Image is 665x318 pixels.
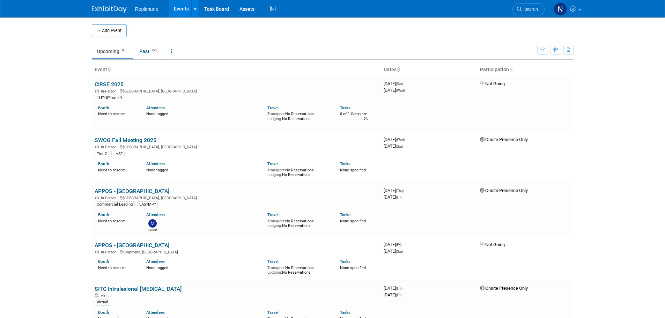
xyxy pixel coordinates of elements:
[267,264,330,275] div: No Reservations No Reservations
[267,117,282,121] span: Lodging:
[340,310,350,315] a: Tasks
[107,67,111,72] a: Sort by Event Name
[95,88,378,94] div: [GEOGRAPHIC_DATA], [GEOGRAPHIC_DATA]
[267,259,279,264] a: Travel
[509,67,512,72] a: Sort by Participation Type
[92,24,127,37] button: Add Event
[95,250,99,253] img: In-Person Event
[267,270,282,275] span: Lodging:
[480,81,505,86] span: Not Going
[384,249,403,254] span: [DATE]
[384,88,405,93] span: [DATE]
[134,45,164,58] a: Past225
[267,217,330,228] div: No Reservations No Reservations
[340,105,350,110] a: Tasks
[396,138,405,142] span: (Wed)
[364,117,368,126] td: 0%
[146,105,165,110] a: Attendees
[146,259,165,264] a: Attendees
[95,144,378,149] div: [GEOGRAPHIC_DATA], [GEOGRAPHIC_DATA]
[267,266,285,270] span: Transport:
[480,242,505,247] span: Not Going
[98,161,109,166] a: Booth
[384,292,401,297] span: [DATE]
[146,310,165,315] a: Attendees
[340,168,366,172] span: None specified
[101,250,119,254] span: In-Person
[512,3,545,15] a: Search
[95,286,182,292] a: SITC Intralesional [MEDICAL_DATA]
[146,264,262,271] div: None tagged
[92,6,127,13] img: ExhibitDay
[396,250,403,253] span: (Sat)
[406,137,407,142] span: -
[95,188,169,194] a: APPOS - [GEOGRAPHIC_DATA]
[267,161,279,166] a: Travel
[98,310,109,315] a: Booth
[340,259,350,264] a: Tasks
[98,217,136,224] div: Need to reserve
[146,161,165,166] a: Attendees
[95,145,99,148] img: In-Person Event
[396,287,401,290] span: (Fri)
[267,105,279,110] a: Travel
[402,242,404,247] span: -
[402,286,404,291] span: -
[396,243,401,247] span: (Fri)
[267,112,285,116] span: Transport:
[95,81,124,88] a: CIRSE 2025
[267,167,330,177] div: No Reservations No Reservations
[267,310,279,315] a: Travel
[340,112,378,117] div: 0 of 1 Complete
[137,201,158,208] div: LAS?MP?
[396,89,405,93] span: (Wed)
[98,212,109,217] a: Booth
[95,299,110,305] div: Virtual
[384,188,406,193] span: [DATE]
[95,195,378,200] div: [GEOGRAPHIC_DATA], [GEOGRAPHIC_DATA]
[554,2,567,16] img: Nicole Schaeffner
[98,105,109,110] a: Booth
[267,168,285,172] span: Transport:
[98,264,136,271] div: Need to reserve
[396,189,404,193] span: (Thu)
[95,196,99,199] img: In-Person Event
[95,201,135,208] div: Commercial Leading
[396,82,403,86] span: (Sat)
[522,7,538,12] span: Search
[135,6,158,12] span: Replimune
[267,223,282,228] span: Lodging:
[101,294,113,298] span: Virtual
[92,64,381,76] th: Event
[397,67,400,72] a: Sort by Start Date
[101,145,119,149] span: In-Person
[120,48,127,53] span: 80
[384,81,405,86] span: [DATE]
[267,172,282,177] span: Lodging:
[146,212,165,217] a: Attendees
[480,286,528,291] span: Onsite Presence Only
[480,188,528,193] span: Onsite Presence Only
[267,212,279,217] a: Travel
[384,143,403,149] span: [DATE]
[267,219,285,223] span: Transport:
[95,249,378,254] div: Grapevine, [GEOGRAPHIC_DATA]
[111,151,125,157] div: LHS?
[340,161,350,166] a: Tasks
[148,228,157,232] div: Marissa Panzer
[384,286,404,291] span: [DATE]
[95,137,156,143] a: SWOG Fall Meeting 2025
[477,64,574,76] th: Participation
[384,137,407,142] span: [DATE]
[405,188,406,193] span: -
[98,110,136,117] div: Need to reserve
[340,266,366,270] span: None specified
[92,45,133,58] a: Upcoming80
[396,293,401,297] span: (Fri)
[98,259,109,264] a: Booth
[95,151,109,157] div: Tier 2
[480,137,528,142] span: Onsite Presence Only
[95,294,99,297] img: Virtual Event
[101,89,119,94] span: In-Person
[384,194,401,200] span: [DATE]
